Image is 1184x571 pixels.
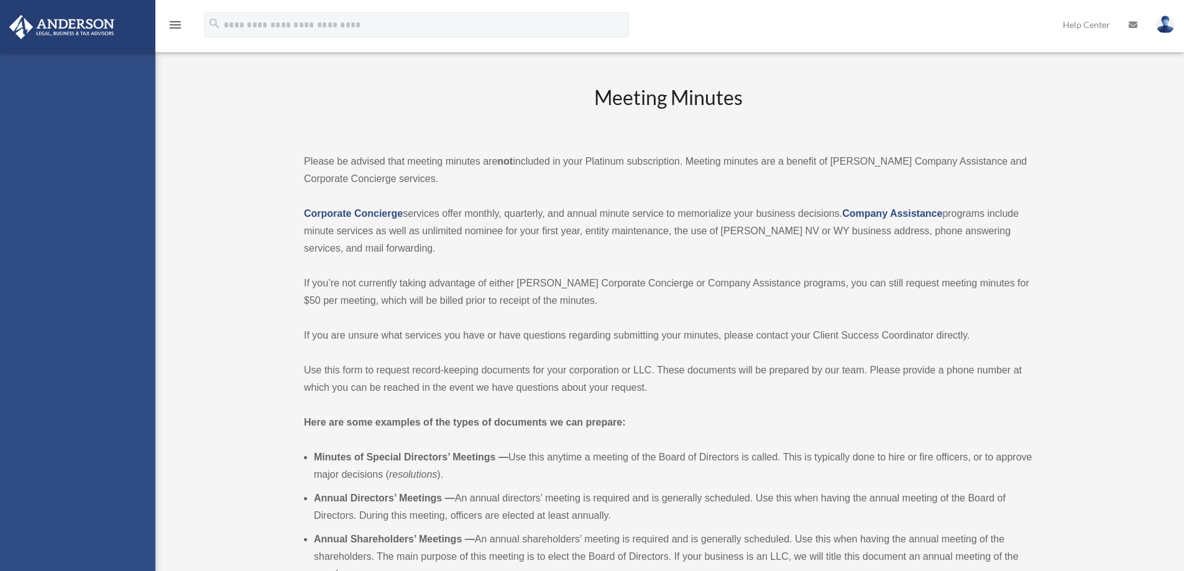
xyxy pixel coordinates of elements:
[304,153,1032,188] p: Please be advised that meeting minutes are included in your Platinum subscription. Meeting minute...
[304,417,626,427] strong: Here are some examples of the types of documents we can prepare:
[304,208,403,219] a: Corporate Concierge
[497,156,513,167] strong: not
[168,22,183,32] a: menu
[842,208,942,219] a: Company Assistance
[304,84,1032,135] h2: Meeting Minutes
[6,15,118,39] img: Anderson Advisors Platinum Portal
[304,362,1032,396] p: Use this form to request record-keeping documents for your corporation or LLC. These documents wi...
[168,17,183,32] i: menu
[1156,16,1175,34] img: User Pic
[304,327,1032,344] p: If you are unsure what services you have or have questions regarding submitting your minutes, ple...
[314,449,1032,483] li: Use this anytime a meeting of the Board of Directors is called. This is typically done to hire or...
[314,493,455,503] b: Annual Directors’ Meetings —
[304,205,1032,257] p: services offer monthly, quarterly, and annual minute service to memorialize your business decisio...
[304,275,1032,309] p: If you’re not currently taking advantage of either [PERSON_NAME] Corporate Concierge or Company A...
[314,490,1032,524] li: An annual directors’ meeting is required and is generally scheduled. Use this when having the ann...
[314,452,508,462] b: Minutes of Special Directors’ Meetings —
[314,534,475,544] b: Annual Shareholders’ Meetings —
[389,469,437,480] em: resolutions
[208,17,221,30] i: search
